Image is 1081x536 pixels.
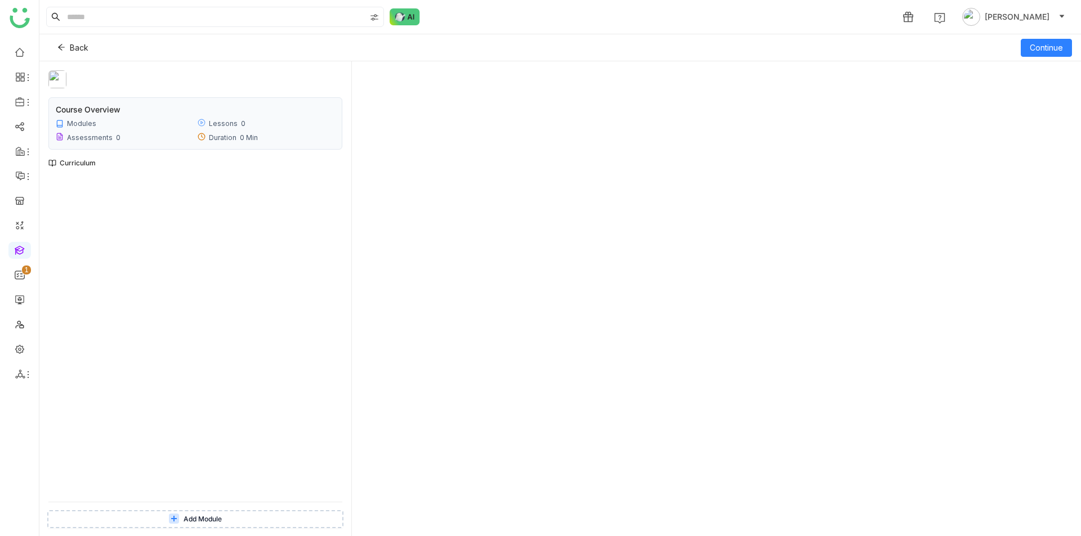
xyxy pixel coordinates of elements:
[184,514,222,525] span: Add Module
[241,119,245,128] div: 0
[934,12,945,24] img: help.svg
[48,39,97,57] button: Back
[209,119,238,128] div: Lessons
[1030,42,1063,54] span: Continue
[67,133,113,142] div: Assessments
[47,510,343,528] button: Add Module
[209,133,236,142] div: Duration
[390,8,420,25] img: ask-buddy-normal.svg
[962,8,980,26] img: avatar
[116,133,120,142] div: 0
[22,265,31,274] nz-badge-sup: 1
[985,11,1049,23] span: [PERSON_NAME]
[67,119,96,128] div: Modules
[24,264,29,276] p: 1
[10,8,30,28] img: logo
[48,159,96,167] div: Curriculum
[370,13,379,22] img: search-type.svg
[240,133,258,142] div: 0 Min
[70,42,88,54] span: Back
[1021,39,1072,57] button: Continue
[960,8,1067,26] button: [PERSON_NAME]
[56,105,120,114] div: Course Overview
